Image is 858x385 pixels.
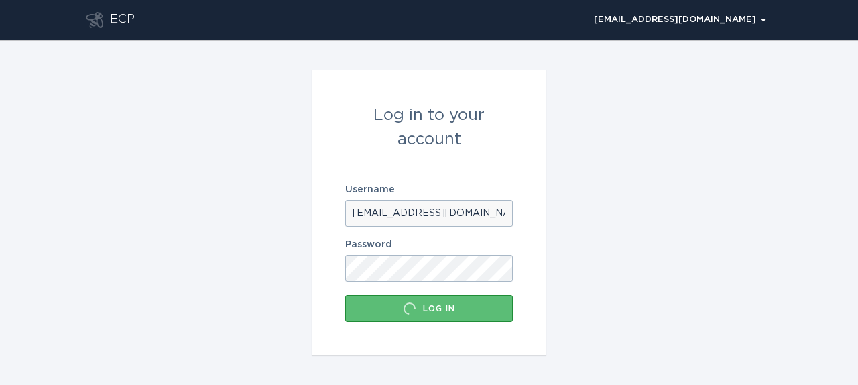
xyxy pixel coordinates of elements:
[588,10,772,30] button: Open user account details
[588,10,772,30] div: Popover menu
[403,302,416,315] div: Loading
[86,12,103,28] button: Go to dashboard
[110,12,135,28] div: ECP
[345,240,513,250] label: Password
[594,16,766,24] div: [EMAIL_ADDRESS][DOMAIN_NAME]
[345,295,513,322] button: Log in
[345,185,513,195] label: Username
[352,302,506,315] div: Log in
[345,103,513,152] div: Log in to your account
